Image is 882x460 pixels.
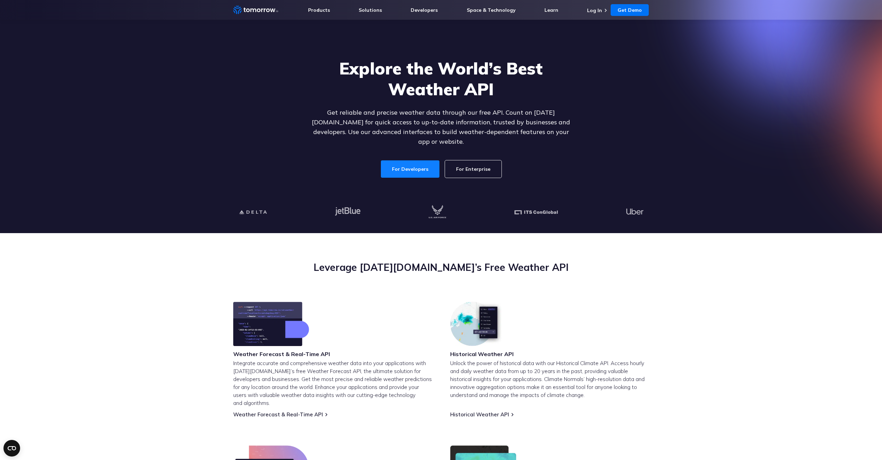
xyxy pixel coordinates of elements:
a: Weather Forecast & Real-Time API [233,411,323,418]
a: Log In [587,7,602,14]
p: Get reliable and precise weather data through our free API. Count on [DATE][DOMAIN_NAME] for quic... [307,108,575,147]
a: For Enterprise [445,160,501,178]
h1: Explore the World’s Best Weather API [307,58,575,99]
a: Historical Weather API [450,411,509,418]
a: Developers [411,7,438,13]
a: For Developers [381,160,439,178]
a: Learn [544,7,558,13]
a: Products [308,7,330,13]
button: Open CMP widget [3,440,20,457]
p: Unlock the power of historical data with our Historical Climate API. Access hourly and daily weat... [450,359,649,399]
a: Get Demo [611,4,649,16]
h3: Historical Weather API [450,350,514,358]
h3: Weather Forecast & Real-Time API [233,350,330,358]
a: Solutions [359,7,382,13]
h2: Leverage [DATE][DOMAIN_NAME]’s Free Weather API [233,261,649,274]
a: Space & Technology [467,7,516,13]
a: Home link [233,5,278,15]
p: Integrate accurate and comprehensive weather data into your applications with [DATE][DOMAIN_NAME]... [233,359,432,407]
